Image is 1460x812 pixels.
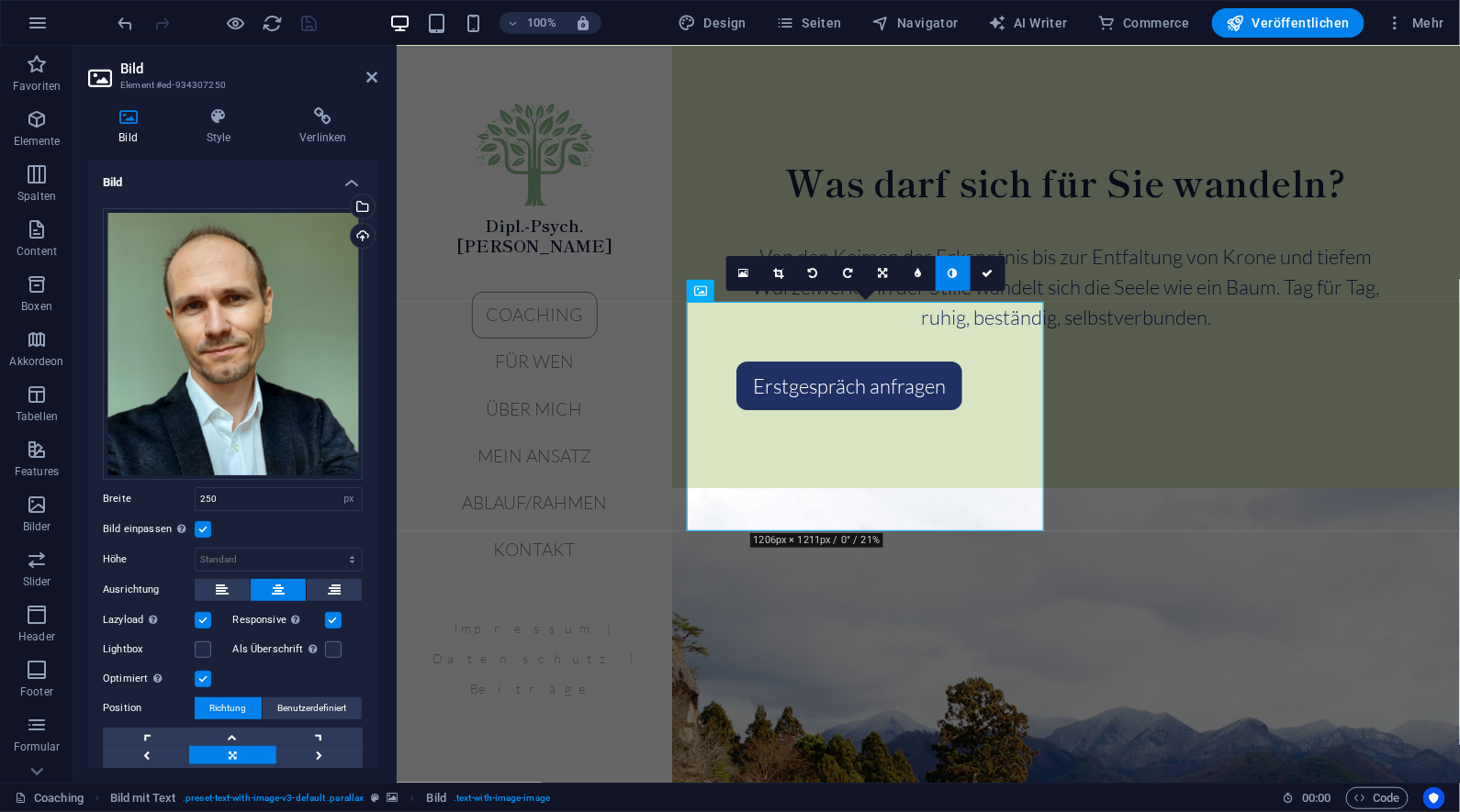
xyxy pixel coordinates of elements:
[110,787,175,809] span: Klick zum Auswählen. Doppelklick zum Bearbeiten
[500,12,565,34] button: 100%
[278,697,347,719] span: Benutzerdefiniert
[103,639,195,661] label: Lightbox
[1302,787,1331,809] span: 00 00
[103,518,195,540] label: Bild einpassen
[371,793,379,803] i: Dieses Element ist ein anpassbares Preset
[1423,787,1445,809] button: Usercentrics
[769,8,849,38] button: Seiten
[575,15,591,31] i: Bei Größenänderung Zoomstufe automatisch an das gewählte Gerät anpassen.
[15,787,84,809] a: Klick, um Auswahl aufzuheben. Doppelklick öffnet Seitenverwaltung
[16,409,58,424] p: Tabellen
[981,8,1075,38] button: AI Writer
[1212,8,1365,38] button: Veröffentlichen
[120,61,377,77] h2: Bild
[761,256,796,291] a: Ausschneide-Modus
[103,494,195,504] label: Breite
[263,13,284,34] i: Seite neu laden
[263,697,362,719] button: Benutzerdefiniert
[17,189,56,204] p: Spalten
[23,519,51,534] p: Bilder
[262,12,284,34] button: reload
[88,161,377,194] h4: Bild
[988,14,1068,32] span: AI Writer
[110,787,550,809] nav: breadcrumb
[23,574,51,589] p: Slider
[14,740,61,754] p: Formular
[103,609,195,631] label: Lazyload
[678,14,747,32] span: Design
[1387,14,1444,32] span: Mehr
[971,256,1005,291] a: Bestätigen ( ⌘ ⏎ )
[1315,791,1318,805] span: :
[233,639,325,661] label: Als Überschrift
[1090,8,1197,38] button: Commerce
[210,697,247,719] span: Richtung
[796,256,831,291] a: 90° links drehen
[454,787,550,809] span: . text-with-image-image
[233,609,325,631] label: Responsive
[1097,14,1190,32] span: Commerce
[103,554,195,564] label: Höhe
[864,8,966,38] button: Navigator
[183,787,364,809] span: . preset-text-with-image-v3-default .parallax
[21,299,52,314] p: Boxen
[670,8,754,38] div: Design (Strg+Alt+Y)
[670,8,754,38] button: Design
[1227,14,1350,32] span: Veröffentlichen
[831,256,866,291] a: 90° rechts drehen
[527,12,556,34] h6: 100%
[103,668,195,690] label: Optimiert
[120,77,341,94] h3: Element #ed-934307250
[14,134,61,149] p: Elemente
[115,12,137,34] button: undo
[175,107,269,146] h4: Style
[17,244,57,259] p: Content
[88,107,175,146] h4: Bild
[936,256,971,291] a: Graustufen
[269,107,377,146] h4: Verlinken
[9,354,63,369] p: Akkordeon
[195,697,262,719] button: Richtung
[387,793,398,803] i: Element verfügt über einen Hintergrund
[901,256,936,291] a: Weichzeichnen
[427,787,446,809] span: Klick zum Auswählen. Doppelklick zum Bearbeiten
[116,13,137,34] i: Rückgängig: Elemente löschen (Strg+Z)
[1346,787,1409,809] button: Code
[866,256,901,291] a: Ausrichtung ändern
[103,579,195,601] label: Ausrichtung
[20,684,53,699] p: Footer
[871,14,959,32] span: Navigator
[18,629,55,644] p: Header
[13,79,61,94] p: Favoriten
[1354,787,1400,809] span: Code
[1379,8,1452,38] button: Mehr
[15,464,59,479] p: Features
[726,256,761,291] a: Wähle aus deinen Dateien, Stockfotos oder lade Dateien hoch
[103,697,195,719] label: Position
[103,208,363,480] div: Portrait2optimiert-AysowwGdcckF3Wg8miVf4A.png
[1283,787,1331,809] h6: Session-Zeit
[776,14,842,32] span: Seiten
